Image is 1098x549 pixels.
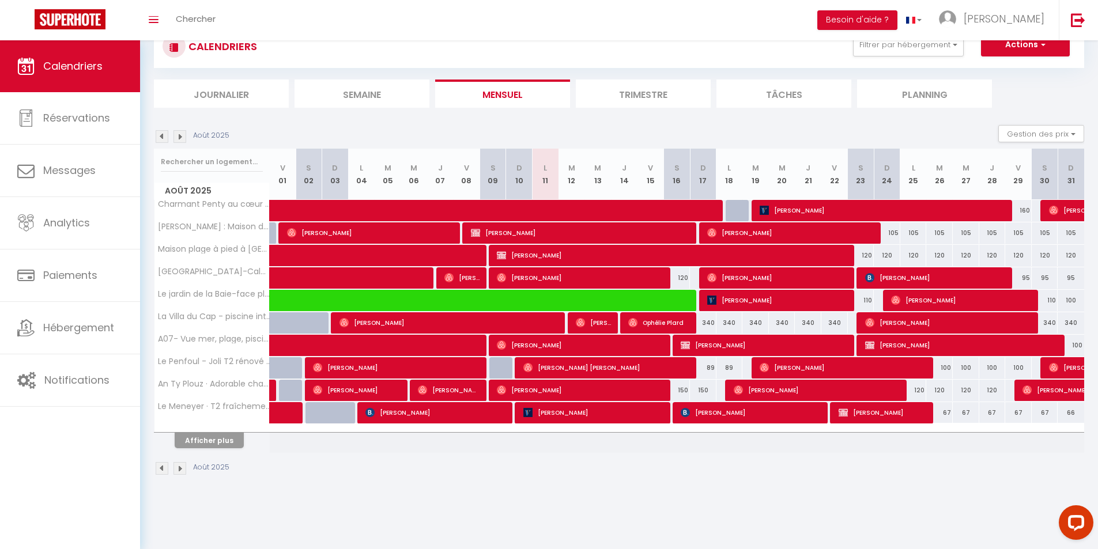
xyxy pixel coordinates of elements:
button: Gestion des prix [998,125,1084,142]
th: 16 [663,149,690,200]
span: [PERSON_NAME] [760,199,1007,221]
abbr: M [963,162,969,173]
span: [PERSON_NAME] [497,379,665,401]
div: 120 [926,245,953,266]
abbr: J [990,162,994,173]
img: Super Booking [35,9,105,29]
span: [PERSON_NAME] [681,334,848,356]
span: [PERSON_NAME] [891,289,1032,311]
div: 67 [1005,402,1032,423]
div: 120 [953,245,979,266]
div: 120 [953,380,979,401]
div: 100 [1058,335,1084,356]
th: 17 [690,149,716,200]
li: Trimestre [576,79,711,108]
div: 120 [1058,245,1084,266]
span: [PERSON_NAME] [576,312,611,334]
span: [PERSON_NAME] [313,357,481,378]
th: 19 [742,149,769,200]
th: 13 [585,149,612,200]
abbr: D [700,162,706,173]
th: 24 [874,149,900,200]
abbr: S [858,162,863,173]
img: ... [939,10,956,28]
th: 09 [480,149,506,200]
abbr: D [884,162,890,173]
span: [PERSON_NAME] [865,267,1006,289]
div: 105 [979,222,1006,244]
div: 340 [716,312,743,334]
span: [PERSON_NAME] [707,289,848,311]
span: Chercher [176,13,216,25]
span: Août 2025 [154,183,269,199]
th: 28 [979,149,1006,200]
div: 120 [1005,245,1032,266]
span: [PERSON_NAME] [964,12,1044,26]
div: 120 [663,267,690,289]
th: 07 [427,149,454,200]
span: [GEOGRAPHIC_DATA]-Calme au cœur de [GEOGRAPHIC_DATA] à pied [156,267,271,276]
abbr: M [384,162,391,173]
span: [PERSON_NAME] [471,222,692,244]
div: 100 [926,357,953,378]
span: Charmant Penty au cœur de [GEOGRAPHIC_DATA] à pied [156,200,271,209]
abbr: M [568,162,575,173]
div: 110 [848,290,874,311]
abbr: V [832,162,837,173]
th: 30 [1032,149,1058,200]
abbr: M [410,162,417,173]
div: 340 [1058,312,1084,334]
div: 105 [1058,222,1084,244]
span: Ophélie Plard [628,312,690,334]
div: 89 [690,357,716,378]
div: 100 [1058,290,1084,311]
th: 08 [454,149,480,200]
th: 11 [532,149,559,200]
span: [PERSON_NAME] [681,402,822,423]
span: Calendriers [43,59,103,73]
th: 20 [769,149,795,200]
abbr: S [674,162,680,173]
div: 105 [1032,222,1058,244]
abbr: L [544,162,547,173]
abbr: J [806,162,810,173]
span: Analytics [43,215,90,230]
button: Filtrer par hébergement [853,33,964,56]
div: 340 [1032,312,1058,334]
span: Le jardin de la Baie-face plage du Trez & thalasso [156,290,271,298]
div: 120 [979,380,1006,401]
span: [PERSON_NAME] [497,334,665,356]
span: Le Meneyer · T2 fraîchement rénové à 300 mètres de la plage , au coeur de [GEOGRAPHIC_DATA] [156,402,271,411]
abbr: L [727,162,731,173]
abbr: V [1016,162,1021,173]
th: 02 [296,149,322,200]
th: 06 [401,149,427,200]
div: 95 [1032,267,1058,289]
button: Afficher plus [175,433,244,448]
div: 105 [1005,222,1032,244]
div: 160 [1005,200,1032,221]
abbr: L [360,162,363,173]
div: 95 [1058,267,1084,289]
th: 01 [270,149,296,200]
div: 89 [716,357,743,378]
th: 31 [1058,149,1084,200]
button: Besoin d'aide ? [817,10,897,30]
div: 100 [1005,357,1032,378]
abbr: M [779,162,786,173]
span: La Villa du Cap - piscine intérieure - billard - flechettes [156,312,271,321]
li: Journalier [154,79,289,108]
span: [PERSON_NAME] [444,267,480,289]
th: 03 [322,149,349,200]
div: 340 [690,312,716,334]
th: 27 [953,149,979,200]
div: 120 [979,245,1006,266]
span: Hébergement [43,320,114,335]
span: [PERSON_NAME] [523,402,665,423]
div: 120 [900,245,927,266]
span: [PERSON_NAME] [707,267,848,289]
iframe: LiveChat chat widget [1050,501,1098,549]
li: Tâches [716,79,851,108]
span: [PERSON_NAME] [313,379,401,401]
